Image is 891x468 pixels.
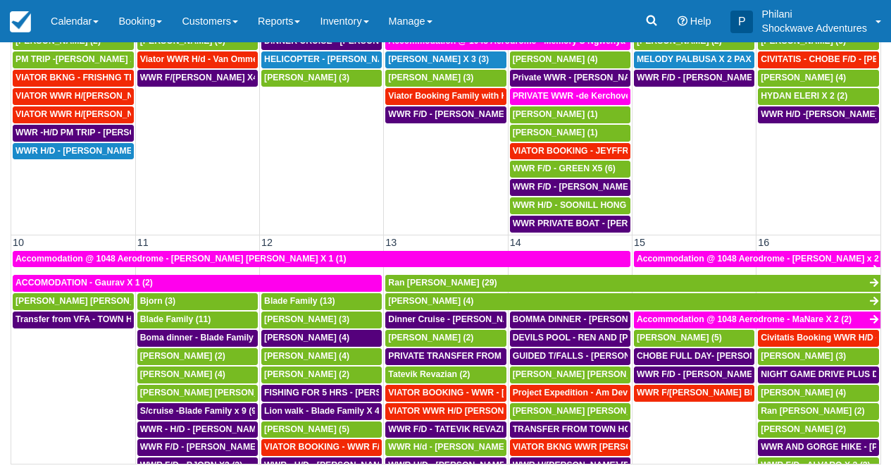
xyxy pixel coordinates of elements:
[137,51,258,68] a: Viator WWR H/d - Van Ommeren Nick X 4 (4)
[264,369,349,379] span: [PERSON_NAME] (2)
[264,388,456,398] span: FISHING FOR 5 HRS - [PERSON_NAME] X 2 (2)
[758,88,879,105] a: HYDAN ELERI X 2 (2)
[388,296,473,306] span: [PERSON_NAME] (4)
[761,91,847,101] span: HYDAN ELERI X 2 (2)
[633,237,647,248] span: 15
[510,70,630,87] a: Private WWR - [PERSON_NAME] x1 (1)
[510,143,630,160] a: VIATOR BOOKING - JEYFFREY KAYLEIGH X 1 (1)
[385,348,506,365] a: PRIVATE TRANSFER FROM VFA -V FSL - [PERSON_NAME] AND [PERSON_NAME] X4 (4)
[510,439,630,456] a: VIATOR BKNG WWR [PERSON_NAME] 2 (1)
[264,73,349,82] span: [PERSON_NAME] (3)
[761,424,846,434] span: [PERSON_NAME] (2)
[637,73,784,82] span: WWR F/D - [PERSON_NAME] X 3 (3)
[140,369,225,379] span: [PERSON_NAME] (4)
[690,16,711,27] span: Help
[758,421,879,438] a: [PERSON_NAME] (2)
[510,125,630,142] a: [PERSON_NAME] (1)
[637,369,781,379] span: WWR F/D - [PERSON_NAME] X4 (4)
[761,351,846,361] span: [PERSON_NAME] (3)
[13,51,134,68] a: PM TRIP -[PERSON_NAME] X 5 (6)
[15,109,175,119] span: VIATOR WWR H/[PERSON_NAME] 2 (2)
[758,70,879,87] a: [PERSON_NAME] (4)
[513,388,764,398] span: Project Expedition - Am Devils Pool- [PERSON_NAME] X 2 (2)
[510,179,630,196] a: WWR F/D - [PERSON_NAME] GRACKO X4 (4)
[260,237,274,248] span: 12
[140,333,281,343] span: Boma dinner - Blade Family x 9 (7)
[261,367,382,383] a: [PERSON_NAME] (2)
[137,70,258,87] a: WWR F/[PERSON_NAME] X4 (4)
[15,91,175,101] span: VIATOR WWR H/[PERSON_NAME] 2 (2)
[510,197,630,214] a: WWR H/D - SOONILL HONG X 2 (2)
[510,330,630,347] a: DEVILS POOL - REN AND [PERSON_NAME] X4 (4)
[137,293,258,310] a: Bjorn (3)
[137,348,258,365] a: [PERSON_NAME] (2)
[513,314,783,324] span: BOMMA DINNER - [PERSON_NAME] AND [PERSON_NAME] X4 (4)
[510,403,630,420] a: [PERSON_NAME] [PERSON_NAME] (9)
[137,403,258,420] a: S/cruise -Blade Family x 9 (9)
[385,421,506,438] a: WWR F/D - TATEVIK REVAZIAN X2 (2)
[11,237,25,248] span: 10
[513,369,673,379] span: [PERSON_NAME] [PERSON_NAME] (2)
[513,164,616,173] span: WWR F/D - GREEN X5 (6)
[510,348,630,365] a: GUIDED T/FALLS - [PERSON_NAME] AND [PERSON_NAME] X4 (4)
[13,125,134,142] a: WWR -H/D PM TRIP - [PERSON_NAME] X5 (5)
[513,109,598,119] span: [PERSON_NAME] (1)
[388,73,473,82] span: [PERSON_NAME] (3)
[261,439,382,456] a: VIATOR BOOKING - WWR F/D- [PERSON_NAME] 2 (2)
[730,11,753,33] div: P
[385,51,506,68] a: [PERSON_NAME] X 3 (3)
[15,314,344,324] span: Transfer from VFA - TOWN HOTELS - [PERSON_NAME] [PERSON_NAME] X 2 (1)
[385,367,506,383] a: Tatevik Revazian (2)
[513,128,598,137] span: [PERSON_NAME] (1)
[634,312,880,328] a: Accommodation @ 1048 Aerodrome - MaNare X 2 (2)
[761,21,867,35] p: Shockwave Adventures
[261,421,382,438] a: [PERSON_NAME] (5)
[264,351,349,361] span: [PERSON_NAME] (4)
[385,88,506,105] a: Viator Booking Family with Kids - [PERSON_NAME] 4 (4)
[264,314,349,324] span: [PERSON_NAME] (3)
[758,439,879,456] a: WWR AND GORGE HIKE - [PERSON_NAME] AND [PERSON_NAME] 4 (4)
[634,348,754,365] a: CHOBE FULL DAY- [PERSON_NAME] AND [PERSON_NAME] X4 (4)
[15,146,161,156] span: WWR H/D - [PERSON_NAME] X2 (2)
[385,106,506,123] a: WWR F/D - [PERSON_NAME] X 3 (3)
[385,439,506,456] a: WWR H/d - [PERSON_NAME] X4 (4)
[385,70,506,87] a: [PERSON_NAME] (3)
[13,70,134,87] a: VIATOR BKNG - FRISHNG TRIP - [PERSON_NAME] X 5 (4)
[264,296,335,306] span: Blade Family (13)
[13,251,630,268] a: Accommodation @ 1048 Aerodrome - [PERSON_NAME] [PERSON_NAME] X 1 (1)
[140,424,294,434] span: WWR - H/D - [PERSON_NAME] X 4 (4)
[13,106,134,123] a: VIATOR WWR H/[PERSON_NAME] 2 (2)
[140,54,320,64] span: Viator WWR H/d - Van Ommeren Nick X 4 (4)
[634,70,754,87] a: WWR F/D - [PERSON_NAME] X 3 (3)
[385,293,880,310] a: [PERSON_NAME] (4)
[637,314,852,324] span: Accommodation @ 1048 Aerodrome - MaNare X 2 (2)
[513,91,658,101] span: PRIVATE WWR -de Kerchove x 6 (6)
[388,388,594,398] span: VIATOR BOOKING - WWR - [PERSON_NAME] 2 (2)
[137,439,258,456] a: WWR F/D - [PERSON_NAME] [PERSON_NAME] X1 (1)
[634,251,880,268] a: Accommodation @ 1048 Aerodrome - [PERSON_NAME] x 2 (2)
[756,237,771,248] span: 16
[140,296,175,306] span: Bjorn (3)
[13,88,134,105] a: VIATOR WWR H/[PERSON_NAME] 2 (2)
[513,406,673,416] span: [PERSON_NAME] [PERSON_NAME] (9)
[761,388,846,398] span: [PERSON_NAME] (4)
[388,333,473,343] span: [PERSON_NAME] (2)
[513,54,598,64] span: [PERSON_NAME] (4)
[385,330,506,347] a: [PERSON_NAME] (2)
[261,403,382,420] a: Lion walk - Blade Family X 4 (5)
[510,161,630,178] a: WWR F/D - GREEN X5 (6)
[261,385,382,402] a: FISHING FOR 5 HRS - [PERSON_NAME] X 2 (2)
[758,385,879,402] a: [PERSON_NAME] (4)
[513,200,655,210] span: WWR H/D - SOONILL HONG X 2 (2)
[261,330,382,347] a: [PERSON_NAME] (4)
[140,442,359,452] span: WWR F/D - [PERSON_NAME] [PERSON_NAME] X1 (1)
[761,406,865,416] span: Ran [PERSON_NAME] (2)
[761,73,846,82] span: [PERSON_NAME] (4)
[513,146,714,156] span: VIATOR BOOKING - JEYFFREY KAYLEIGH X 1 (1)
[264,406,392,416] span: Lion walk - Blade Family X 4 (5)
[510,51,630,68] a: [PERSON_NAME] (4)
[758,106,879,123] a: WWR H/D -[PERSON_NAME] x 4 (4)
[634,51,754,68] a: MELODY PALBUSA X 2 PAX (2)
[388,278,497,288] span: Ran [PERSON_NAME] (29)
[10,11,31,32] img: checkfront-main-nav-mini-logo.png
